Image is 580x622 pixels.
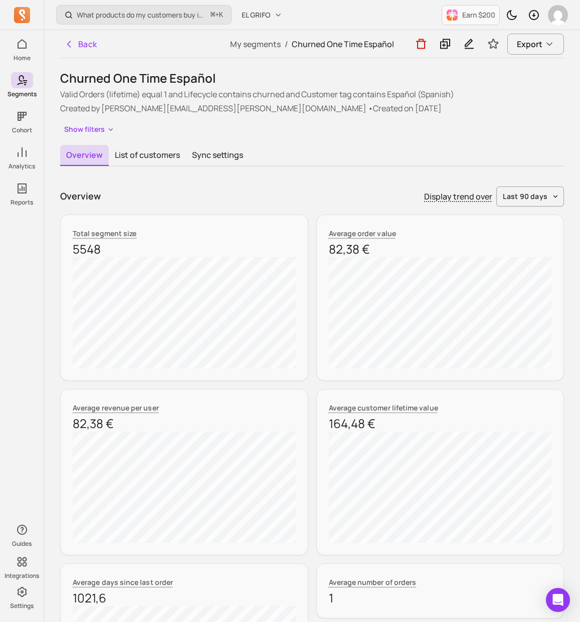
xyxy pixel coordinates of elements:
p: 1 [329,590,552,606]
kbd: K [219,11,223,19]
p: Segments [8,90,37,98]
button: List of customers [109,145,186,165]
p: 82,38 € [73,416,296,432]
p: 164,48 € [329,416,552,432]
p: Integrations [5,572,39,580]
p: Home [14,54,31,62]
canvas: chart [73,432,296,543]
button: Toggle dark mode [502,5,522,25]
button: Sync settings [186,145,249,165]
p: Valid Orders (lifetime) equal 1 and Lifecycle contains churned and Customer tag contains Español ... [60,88,564,100]
span: Average days since last order [73,577,173,587]
p: 5548 [73,241,296,257]
button: Export [507,34,564,55]
img: avatar [548,5,568,25]
h1: Churned One Time Español [60,70,564,86]
p: Cohort [12,126,32,134]
span: Total segment size [73,229,136,238]
span: Average customer lifetime value [329,403,438,412]
canvas: chart [73,257,296,368]
span: Churned One Time Español [292,39,394,50]
button: Back [60,34,101,54]
p: Guides [12,540,32,548]
p: 1021,6 [73,590,296,606]
button: Overview [60,145,109,166]
canvas: chart [329,257,552,368]
span: + [211,10,223,20]
span: last 90 days [503,191,547,201]
button: What products do my customers buy in the same order?⌘+K [56,5,232,25]
p: 82,38 € [329,241,552,257]
div: Open Intercom Messenger [546,588,570,612]
kbd: ⌘ [210,9,216,22]
p: Analytics [9,162,35,170]
button: Earn $200 [442,5,500,25]
span: Average revenue per user [73,403,159,412]
span: / [281,39,292,50]
a: My segments [230,39,281,50]
canvas: chart [329,432,552,543]
p: Overview [60,189,101,203]
button: Show filters [60,122,119,137]
p: Display trend over [424,190,492,202]
button: last 90 days [496,186,564,206]
span: Average number of orders [329,577,417,587]
span: Export [517,38,542,50]
button: Guides [11,520,33,550]
span: EL GRIFO [242,10,270,20]
p: Earn $200 [462,10,495,20]
p: Reports [11,198,33,206]
p: Created by [PERSON_NAME][EMAIL_ADDRESS][PERSON_NAME][DOMAIN_NAME] • Created on [DATE] [60,102,564,114]
button: Toggle favorite [483,34,503,54]
span: Average order value [329,229,396,238]
button: EL GRIFO [236,6,288,24]
p: Settings [10,602,34,610]
p: What products do my customers buy in the same order? [77,10,207,20]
